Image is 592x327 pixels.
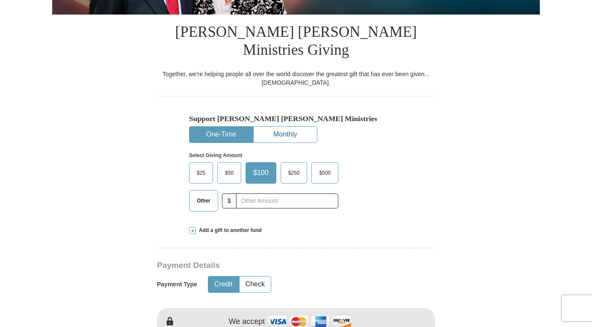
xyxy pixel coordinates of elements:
h5: Support [PERSON_NAME] [PERSON_NAME] Ministries [189,114,403,123]
strong: Select Giving Amount [189,152,242,158]
span: Other [192,194,215,207]
div: Together, we're helping people all over the world discover the greatest gift that has ever been g... [157,70,435,87]
span: $ [222,193,237,208]
input: Other Amount [236,193,338,208]
button: One-Time [189,127,253,143]
h4: We accept [229,317,265,327]
span: $25 [192,166,210,179]
span: Add a gift to another fund [196,227,262,234]
h5: Payment Type [157,281,197,288]
h1: [PERSON_NAME] [PERSON_NAME] Ministries Giving [157,15,435,70]
button: Monthly [254,127,317,143]
button: Credit [208,276,239,292]
span: $250 [284,166,304,179]
span: $500 [315,166,335,179]
button: Check [240,276,271,292]
span: $100 [249,166,273,179]
span: $50 [221,166,238,179]
h3: Payment Details [157,261,375,271]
